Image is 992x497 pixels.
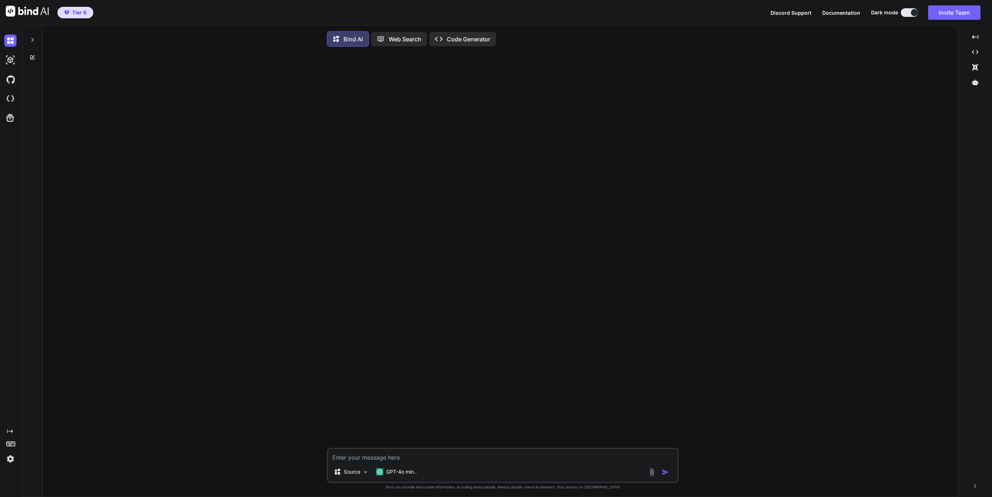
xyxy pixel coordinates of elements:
span: Discord Support [771,10,811,16]
p: Code Generator [447,35,490,43]
img: premium [64,10,69,15]
img: GPT-4o mini [376,468,383,475]
img: Bind AI [6,6,49,17]
img: githubDark [4,73,17,86]
img: darkChat [4,34,17,47]
img: Pick Models [362,469,369,475]
button: Documentation [822,9,860,17]
img: attachment [648,468,656,476]
p: Bind can provide inaccurate information, including about people. Always double-check its answers.... [327,484,679,490]
img: darkAi-studio [4,54,17,66]
button: Discord Support [771,9,811,17]
button: premiumTier 6 [57,7,93,18]
p: Web Search [389,35,421,43]
span: Documentation [822,10,860,16]
p: GPT-4o min.. [386,468,417,475]
img: cloudideIcon [4,93,17,105]
span: Tier 6 [72,9,86,16]
p: Bind AI [343,35,363,43]
span: Dark mode [871,9,898,16]
button: Invite Team [928,5,981,20]
img: icon [662,469,669,476]
img: settings [4,453,17,465]
p: Source [344,468,360,475]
